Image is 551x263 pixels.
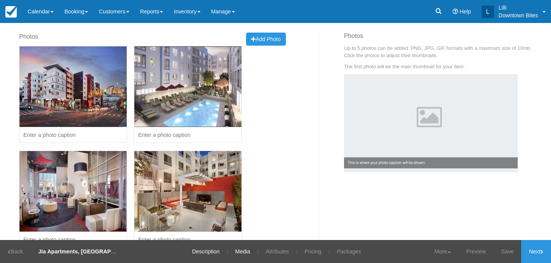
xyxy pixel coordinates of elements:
p: Downtown Bites [499,12,538,19]
input: Enter a photo caption [19,232,127,248]
div: L [482,6,494,18]
img: L802-1 [20,46,127,127]
img: Example Photo Caption [344,74,518,172]
a: Pricing [299,240,327,263]
img: L802-4 [20,151,127,232]
input: Enter a photo caption [134,232,242,248]
img: L802-5 [134,151,241,232]
strong: Jia Apartments, [GEOGRAPHIC_DATA] - Dinner [38,248,162,255]
button: Add Photo [246,33,285,46]
a: Description [186,240,225,263]
span: Add Photo [251,36,280,42]
a: Next [521,240,551,263]
img: checkfront-main-nav-mini-logo.png [5,6,17,18]
a: Save [494,240,522,263]
p: Up to 5 photos can be added. PNG, JPG, GIF formats with a maximum size of 10mb. Click the photos ... [344,44,532,59]
i: Help [453,9,458,14]
a: Media [230,240,256,263]
a: Packages [331,240,367,263]
input: Enter a photo caption [19,127,127,143]
span: Help [460,8,471,15]
a: Attributes [260,240,295,263]
a: Preview [458,240,493,263]
input: Enter a photo caption [134,127,242,143]
label: Photos [19,33,38,41]
a: More [427,240,459,263]
img: L802-3 [134,46,241,127]
p: Lilli [499,4,538,12]
p: The first photo will be the main thumbnail for your item. [344,63,532,70]
h3: Photos [344,33,532,45]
